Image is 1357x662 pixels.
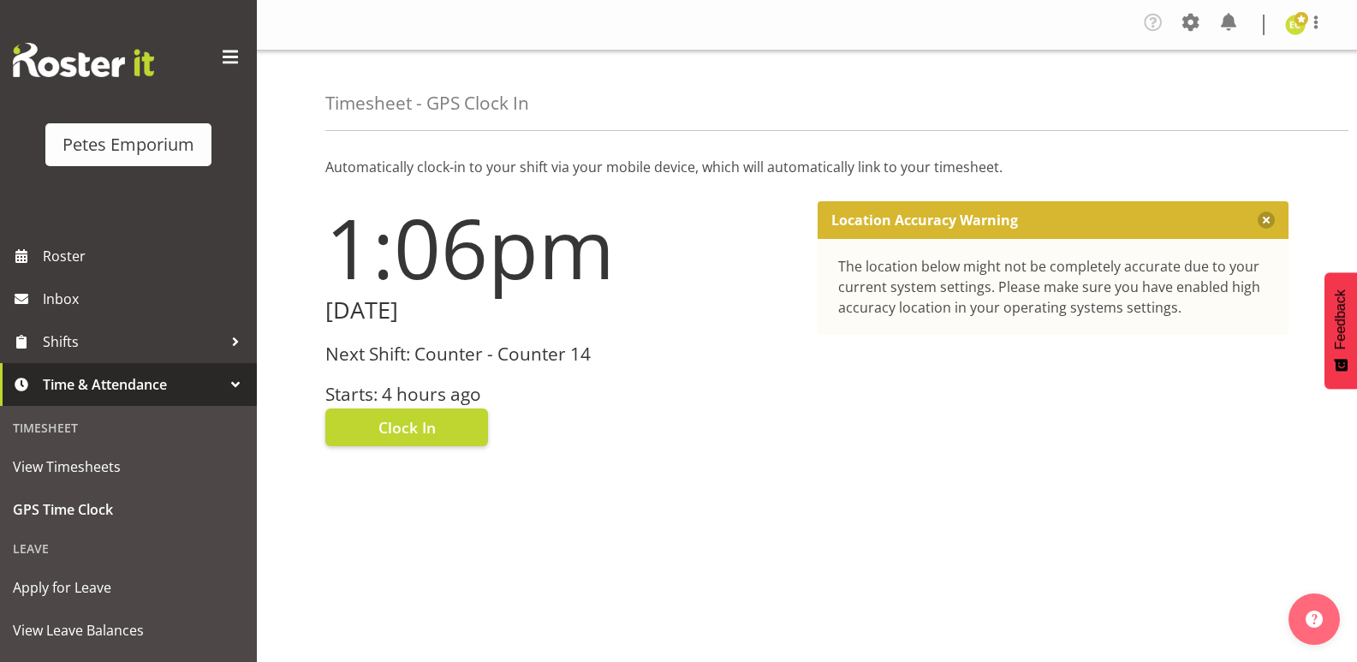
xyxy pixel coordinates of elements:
[831,212,1018,229] p: Location Accuracy Warning
[4,445,253,488] a: View Timesheets
[13,617,244,643] span: View Leave Balances
[13,454,244,480] span: View Timesheets
[1258,212,1275,229] button: Close message
[325,344,797,364] h3: Next Shift: Counter - Counter 14
[4,531,253,566] div: Leave
[378,416,436,438] span: Clock In
[4,566,253,609] a: Apply for Leave
[325,385,797,404] h3: Starts: 4 hours ago
[838,256,1269,318] div: The location below might not be completely accurate due to your current system settings. Please m...
[1333,289,1348,349] span: Feedback
[13,497,244,522] span: GPS Time Clock
[43,243,248,269] span: Roster
[13,575,244,600] span: Apply for Leave
[325,201,797,294] h1: 1:06pm
[43,286,248,312] span: Inbox
[325,297,797,324] h2: [DATE]
[1285,15,1306,35] img: emma-croft7499.jpg
[13,43,154,77] img: Rosterit website logo
[1306,611,1323,628] img: help-xxl-2.png
[1324,272,1357,389] button: Feedback - Show survey
[325,157,1289,177] p: Automatically clock-in to your shift via your mobile device, which will automatically link to you...
[43,372,223,397] span: Time & Attendance
[4,609,253,652] a: View Leave Balances
[4,410,253,445] div: Timesheet
[325,93,529,113] h4: Timesheet - GPS Clock In
[325,409,488,446] button: Clock In
[4,488,253,531] a: GPS Time Clock
[62,132,194,158] div: Petes Emporium
[43,329,223,355] span: Shifts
